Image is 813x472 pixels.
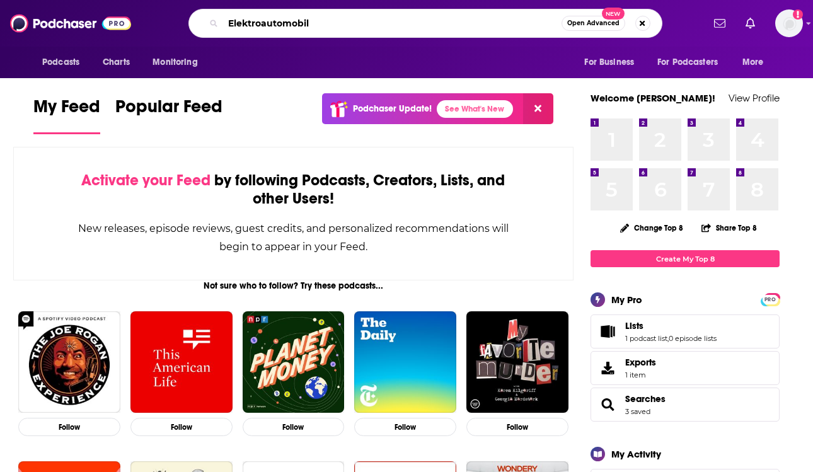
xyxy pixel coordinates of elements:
[354,311,456,413] img: The Daily
[775,9,803,37] img: User Profile
[657,54,718,71] span: For Podcasters
[10,11,131,35] img: Podchaser - Follow, Share and Rate Podcasts
[625,407,650,416] a: 3 saved
[103,54,130,71] span: Charts
[742,54,764,71] span: More
[466,311,568,413] img: My Favorite Murder with Karen Kilgariff and Georgia Hardstark
[33,96,100,125] span: My Feed
[130,311,233,413] img: This American Life
[591,351,780,385] a: Exports
[625,357,656,368] span: Exports
[130,418,233,436] button: Follow
[611,294,642,306] div: My Pro
[625,320,717,331] a: Lists
[763,294,778,304] a: PRO
[741,13,760,34] a: Show notifications dropdown
[77,171,510,208] div: by following Podcasts, Creators, Lists, and other Users!
[595,359,620,377] span: Exports
[613,220,691,236] button: Change Top 8
[602,8,625,20] span: New
[42,54,79,71] span: Podcasts
[575,50,650,74] button: open menu
[81,171,210,190] span: Activate your Feed
[13,280,574,291] div: Not sure who to follow? Try these podcasts...
[667,334,669,343] span: ,
[188,9,662,38] div: Search podcasts, credits, & more...
[625,334,667,343] a: 1 podcast list
[95,50,137,74] a: Charts
[669,334,717,343] a: 0 episode lists
[437,100,513,118] a: See What's New
[591,250,780,267] a: Create My Top 8
[466,418,568,436] button: Follow
[591,314,780,348] span: Lists
[243,418,345,436] button: Follow
[595,396,620,413] a: Searches
[567,20,620,26] span: Open Advanced
[584,54,634,71] span: For Business
[649,50,736,74] button: open menu
[115,96,222,125] span: Popular Feed
[611,448,661,460] div: My Activity
[625,371,656,379] span: 1 item
[353,103,432,114] p: Podchaser Update!
[153,54,197,71] span: Monitoring
[115,96,222,134] a: Popular Feed
[625,320,643,331] span: Lists
[18,418,120,436] button: Follow
[243,311,345,413] img: Planet Money
[591,92,715,104] a: Welcome [PERSON_NAME]!
[77,219,510,256] div: New releases, episode reviews, guest credits, and personalized recommendations will begin to appe...
[729,92,780,104] a: View Profile
[793,9,803,20] svg: Add a profile image
[775,9,803,37] button: Show profile menu
[734,50,780,74] button: open menu
[33,96,100,134] a: My Feed
[763,295,778,304] span: PRO
[33,50,96,74] button: open menu
[591,388,780,422] span: Searches
[701,216,758,240] button: Share Top 8
[775,9,803,37] span: Logged in as HannahCR
[18,311,120,413] img: The Joe Rogan Experience
[354,418,456,436] button: Follow
[625,393,666,405] a: Searches
[709,13,730,34] a: Show notifications dropdown
[223,13,562,33] input: Search podcasts, credits, & more...
[562,16,625,31] button: Open AdvancedNew
[144,50,214,74] button: open menu
[595,323,620,340] a: Lists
